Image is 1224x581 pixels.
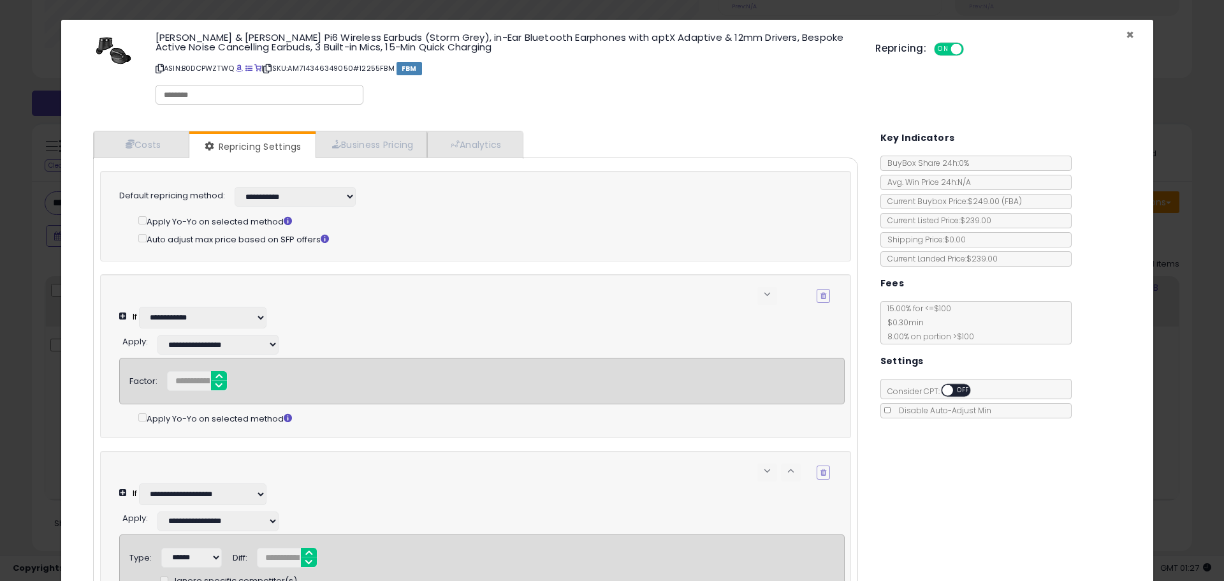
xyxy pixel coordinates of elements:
[94,33,133,71] img: 31fJV6Bya5L._SL60_.jpg
[881,234,966,245] span: Shipping Price: $0.00
[236,63,243,73] a: BuyBox page
[189,134,314,159] a: Repricing Settings
[881,158,969,168] span: BuyBox Share 24h: 0%
[129,371,157,388] div: Factor:
[245,63,252,73] a: All offer listings
[785,465,797,477] span: keyboard_arrow_up
[761,288,773,300] span: keyboard_arrow_down
[1002,196,1022,207] span: ( FBA )
[761,465,773,477] span: keyboard_arrow_down
[875,43,926,54] h5: Repricing:
[881,317,924,328] span: $0.30 min
[881,386,987,397] span: Consider CPT:
[138,411,844,425] div: Apply Yo-Yo on selected method
[156,33,856,52] h3: [PERSON_NAME] & [PERSON_NAME] Pi6 Wireless Earbuds (Storm Grey), in-Ear Bluetooth Earphones with ...
[953,385,973,396] span: OFF
[968,196,1022,207] span: $249.00
[935,44,951,55] span: ON
[122,508,148,525] div: :
[880,276,905,291] h5: Fees
[397,62,422,75] span: FBM
[122,332,148,348] div: :
[316,131,427,158] a: Business Pricing
[880,353,924,369] h5: Settings
[820,292,826,300] i: Remove Condition
[254,63,261,73] a: Your listing only
[892,405,991,416] span: Disable Auto-Adjust Min
[156,58,856,78] p: ASIN: B0DCPWZTWQ | SKU: AM714346349050#12255FBM
[427,131,521,158] a: Analytics
[1126,26,1134,44] span: ×
[122,512,146,524] span: Apply
[881,177,971,188] span: Avg. Win Price 24h: N/A
[233,548,247,564] div: Diff:
[138,232,830,246] div: Auto adjust max price based on SFP offers
[881,253,998,264] span: Current Landed Price: $239.00
[94,131,189,158] a: Costs
[881,215,991,226] span: Current Listed Price: $239.00
[881,196,1022,207] span: Current Buybox Price:
[129,548,152,564] div: Type:
[122,335,146,348] span: Apply
[119,190,225,202] label: Default repricing method:
[881,303,974,342] span: 15.00 % for <= $100
[881,331,974,342] span: 8.00 % on portion > $100
[138,214,830,228] div: Apply Yo-Yo on selected method
[880,130,955,146] h5: Key Indicators
[820,469,826,476] i: Remove Condition
[962,44,982,55] span: OFF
